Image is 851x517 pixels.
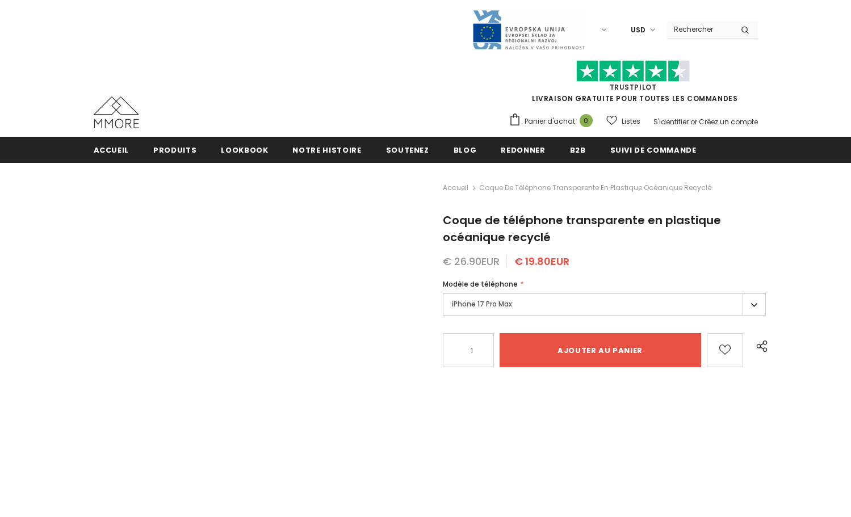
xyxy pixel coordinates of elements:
span: soutenez [386,145,429,155]
a: Suivi de commande [610,137,697,162]
span: Suivi de commande [610,145,697,155]
span: Accueil [94,145,129,155]
span: Lookbook [221,145,268,155]
span: B2B [570,145,586,155]
img: Faites confiance aux étoiles pilotes [576,60,690,82]
span: Produits [153,145,196,155]
span: Modèle de téléphone [443,279,518,289]
a: S'identifier [653,117,689,127]
span: Blog [454,145,477,155]
a: Blog [454,137,477,162]
a: B2B [570,137,586,162]
a: Produits [153,137,196,162]
span: € 26.90EUR [443,254,500,268]
input: Search Site [667,21,732,37]
span: Coque de téléphone transparente en plastique océanique recyclé [443,212,721,245]
a: Accueil [94,137,129,162]
span: Coque de téléphone transparente en plastique océanique recyclé [479,181,711,195]
img: Javni Razpis [472,9,585,51]
span: Panier d'achat [525,116,575,127]
a: Créez un compte [699,117,758,127]
span: USD [631,24,645,36]
span: Notre histoire [292,145,361,155]
span: Listes [622,116,640,127]
a: Redonner [501,137,545,162]
span: 0 [580,114,593,127]
span: € 19.80EUR [514,254,569,268]
a: Listes [606,111,640,131]
a: soutenez [386,137,429,162]
a: Notre histoire [292,137,361,162]
a: Panier d'achat 0 [509,113,598,130]
span: or [690,117,697,127]
span: Redonner [501,145,545,155]
span: LIVRAISON GRATUITE POUR TOUTES LES COMMANDES [509,65,758,103]
a: TrustPilot [610,82,657,92]
input: Ajouter au panier [500,333,701,367]
a: Lookbook [221,137,268,162]
img: Cas MMORE [94,96,139,128]
a: Accueil [443,181,468,195]
a: Javni Razpis [472,24,585,34]
label: iPhone 17 Pro Max [443,293,766,316]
